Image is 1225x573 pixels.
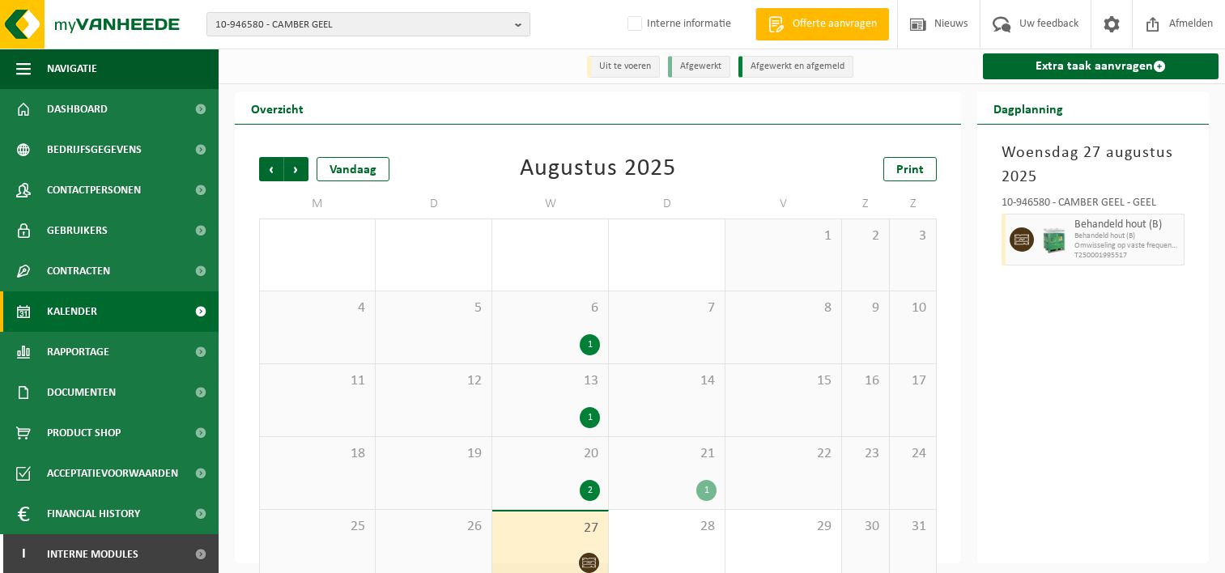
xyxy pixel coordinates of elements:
span: 14 [617,372,717,390]
a: Print [883,157,937,181]
span: Navigatie [47,49,97,89]
span: 2 [850,227,881,245]
span: 4 [268,299,367,317]
a: Offerte aanvragen [755,8,889,40]
span: 11 [268,372,367,390]
span: 7 [617,299,717,317]
span: 10 [898,299,929,317]
td: D [609,189,725,219]
span: 24 [898,445,929,463]
span: 25 [268,518,367,536]
span: Acceptatievoorwaarden [47,453,178,494]
td: Z [890,189,938,219]
td: M [259,189,376,219]
span: 28 [617,518,717,536]
span: Contracten [47,251,110,291]
span: Behandeld hout (B) [1074,231,1180,241]
span: Dashboard [47,89,108,129]
span: 15 [734,372,833,390]
span: 12 [384,372,483,390]
span: Volgende [284,157,308,181]
span: 18 [268,445,367,463]
button: 10-946580 - CAMBER GEEL [206,12,530,36]
div: 10-946580 - CAMBER GEEL - GEEL [1002,197,1185,214]
span: Kalender [47,291,97,332]
div: 2 [580,480,600,501]
span: 19 [384,445,483,463]
span: Omwisseling op vaste frequentie (incl. verwerking) [1074,241,1180,251]
span: Behandeld hout (B) [1074,219,1180,231]
li: Afgewerkt [668,56,730,78]
img: PB-HB-1400-HPE-GN-11 [1042,227,1066,253]
li: Afgewerkt en afgemeld [738,56,853,78]
span: 22 [734,445,833,463]
span: Rapportage [47,332,109,372]
span: Financial History [47,494,140,534]
span: 17 [898,372,929,390]
h2: Dagplanning [977,92,1079,124]
span: T250001995517 [1074,251,1180,261]
span: Product Shop [47,413,121,453]
label: Interne informatie [624,12,731,36]
div: Augustus 2025 [520,157,676,181]
span: 21 [617,445,717,463]
td: Z [842,189,890,219]
span: Documenten [47,372,116,413]
span: 13 [500,372,600,390]
h2: Overzicht [235,92,320,124]
span: 23 [850,445,881,463]
span: 9 [850,299,881,317]
span: Contactpersonen [47,170,141,210]
span: Offerte aanvragen [789,16,881,32]
div: 1 [696,480,717,501]
span: 5 [384,299,483,317]
span: Bedrijfsgegevens [47,129,142,170]
span: 16 [850,372,881,390]
div: 1 [580,334,600,355]
div: 1 [580,407,600,428]
span: 3 [898,227,929,245]
div: Vandaag [317,157,389,181]
span: 6 [500,299,600,317]
span: 26 [384,518,483,536]
span: 20 [500,445,600,463]
span: 8 [734,299,833,317]
span: 1 [734,227,833,245]
td: W [492,189,609,219]
span: 31 [898,518,929,536]
span: Gebruikers [47,210,108,251]
li: Uit te voeren [587,56,660,78]
span: 29 [734,518,833,536]
td: D [376,189,492,219]
span: 10-946580 - CAMBER GEEL [215,13,508,37]
span: Vorige [259,157,283,181]
a: Extra taak aanvragen [983,53,1219,79]
span: 27 [500,520,600,537]
td: V [725,189,842,219]
span: 30 [850,518,881,536]
h3: Woensdag 27 augustus 2025 [1002,141,1185,189]
span: Print [896,163,924,176]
